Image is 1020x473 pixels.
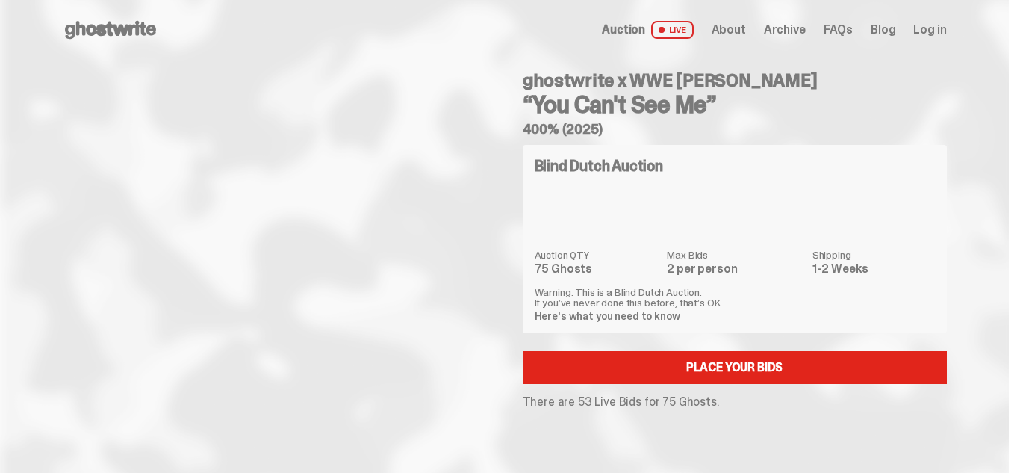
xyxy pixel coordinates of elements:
[871,24,895,36] a: Blog
[535,158,663,173] h4: Blind Dutch Auction
[764,24,806,36] a: Archive
[602,21,693,39] a: Auction LIVE
[523,93,947,117] h3: “You Can't See Me”
[812,250,935,260] dt: Shipping
[824,24,853,36] a: FAQs
[913,24,946,36] a: Log in
[651,21,694,39] span: LIVE
[535,309,680,323] a: Here's what you need to know
[523,123,947,136] h5: 400% (2025)
[523,351,947,384] a: Place your Bids
[812,263,935,275] dd: 1-2 Weeks
[535,287,935,308] p: Warning: This is a Blind Dutch Auction. If you’ve never done this before, that’s OK.
[523,72,947,90] h4: ghostwrite x WWE [PERSON_NAME]
[535,250,659,260] dt: Auction QTY
[535,263,659,275] dd: 75 Ghosts
[523,396,947,408] p: There are 53 Live Bids for 75 Ghosts.
[602,24,645,36] span: Auction
[667,263,803,275] dd: 2 per person
[712,24,746,36] a: About
[667,250,803,260] dt: Max Bids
